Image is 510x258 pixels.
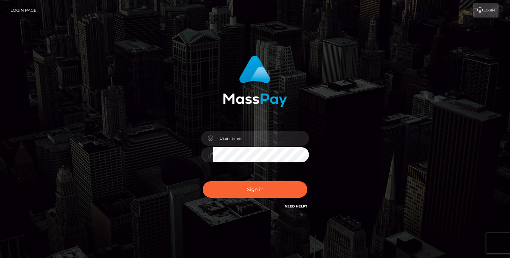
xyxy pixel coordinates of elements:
img: MassPay Login [223,56,287,107]
button: Sign in [203,181,307,198]
a: Login [473,3,499,18]
a: Need Help? [285,204,307,208]
input: Username... [213,131,309,146]
a: Login Page [10,3,36,18]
